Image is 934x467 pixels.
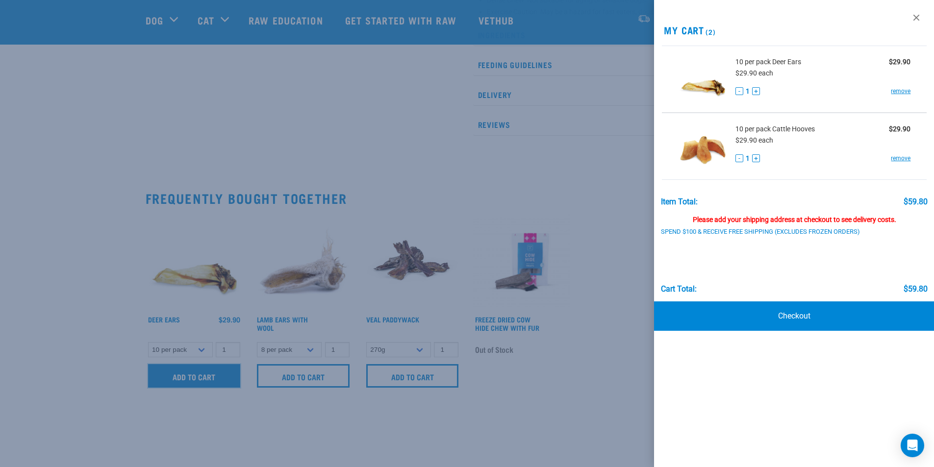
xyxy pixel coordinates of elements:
div: Spend $100 & Receive Free Shipping (Excludes Frozen Orders) [660,228,871,236]
span: 1 [746,153,750,164]
button: - [735,154,743,162]
div: $59.80 [903,197,927,206]
button: + [752,154,760,162]
span: 10 per pack Deer Ears [735,57,801,67]
img: Deer Ears [678,54,728,104]
div: Item Total: [660,197,697,206]
strong: $29.90 [889,58,910,66]
div: Open Intercom Messenger [901,434,924,457]
strong: $29.90 [889,125,910,133]
span: $29.90 each [735,69,773,77]
a: remove [891,154,910,163]
span: 10 per pack Cattle Hooves [735,124,815,134]
button: + [752,87,760,95]
span: 1 [746,86,750,97]
button: - [735,87,743,95]
div: Please add your shipping address at checkout to see delivery costs. [660,206,927,224]
span: $29.90 each [735,136,773,144]
div: $59.80 [903,285,927,294]
div: Cart total: [660,285,696,294]
span: (2) [704,30,715,33]
a: remove [891,87,910,96]
img: Cattle Hooves [678,121,728,172]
